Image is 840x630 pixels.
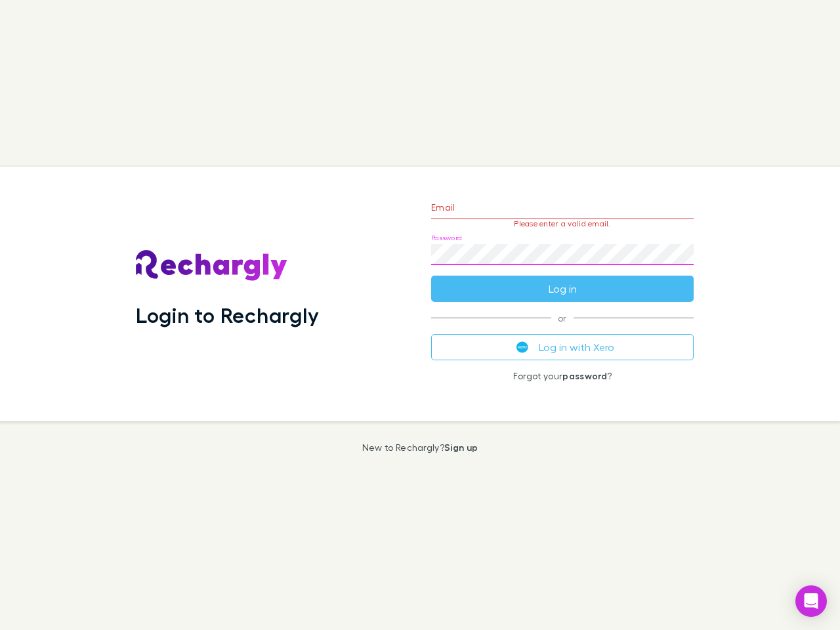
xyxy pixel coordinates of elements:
[431,334,694,360] button: Log in with Xero
[431,276,694,302] button: Log in
[562,370,607,381] a: password
[431,318,694,318] span: or
[431,371,694,381] p: Forgot your ?
[362,442,478,453] p: New to Rechargly?
[136,250,288,282] img: Rechargly's Logo
[444,442,478,453] a: Sign up
[516,341,528,353] img: Xero's logo
[431,233,462,243] label: Password
[795,585,827,617] div: Open Intercom Messenger
[136,303,319,327] h1: Login to Rechargly
[431,219,694,228] p: Please enter a valid email.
